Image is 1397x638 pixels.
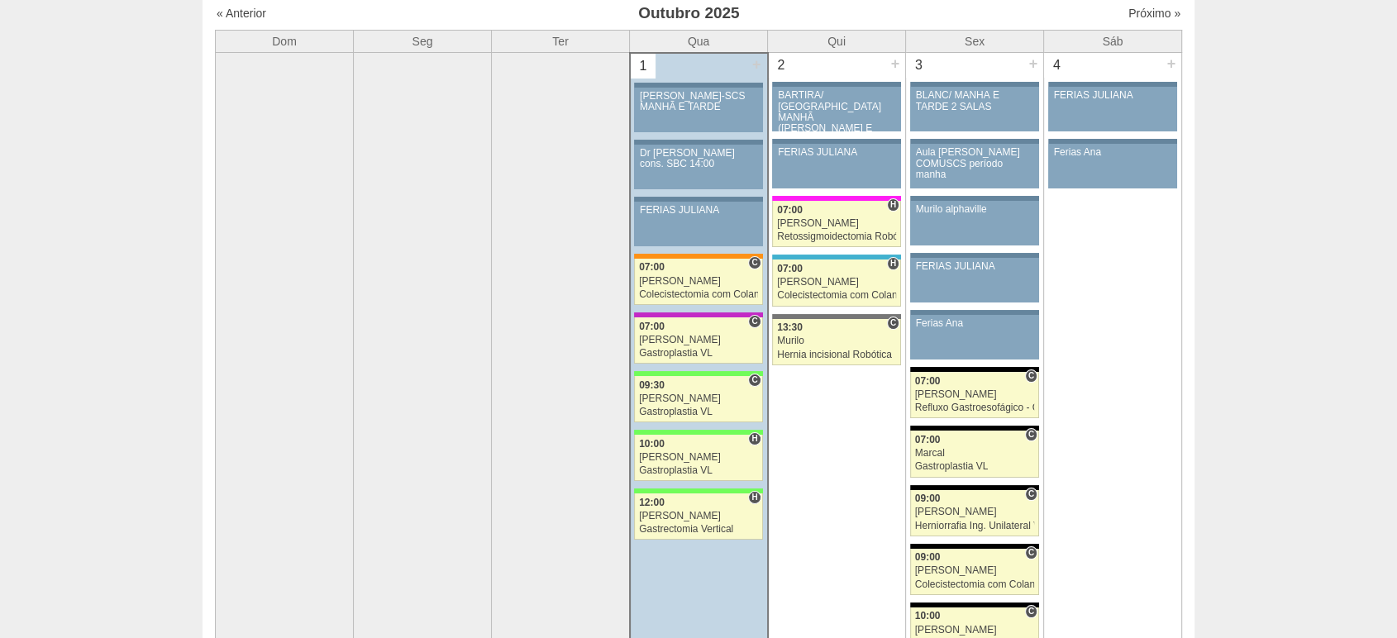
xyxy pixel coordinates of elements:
span: 09:00 [915,493,941,504]
a: [PERSON_NAME]-SCS MANHÃ E TARDE [634,88,762,132]
div: [PERSON_NAME] [915,625,1035,636]
a: C 13:30 Murilo Hernia incisional Robótica [772,319,901,365]
div: [PERSON_NAME] [639,393,758,404]
div: Key: Aviso [910,139,1039,144]
div: FERIAS JULIANA [640,205,757,216]
a: BARTIRA/ [GEOGRAPHIC_DATA] MANHÃ ([PERSON_NAME] E ANA)/ SANTA JOANA -TARDE [772,87,901,131]
div: Gastroplastia VL [639,407,758,417]
a: H 10:00 [PERSON_NAME] Gastroplastia VL [634,435,762,481]
span: Consultório [748,315,760,328]
th: Qua [630,30,768,53]
span: Consultório [748,256,760,269]
div: Ferias Ana [1054,147,1172,158]
span: Hospital [887,257,899,270]
div: 1 [631,54,656,79]
span: Consultório [887,317,899,330]
div: Aula [PERSON_NAME] COMUSCS período manha [916,147,1034,180]
span: 07:00 [777,263,803,274]
th: Ter [492,30,630,53]
a: « Anterior [217,7,266,20]
div: [PERSON_NAME] [915,507,1035,517]
div: [PERSON_NAME] [639,452,758,463]
div: + [1026,53,1040,74]
span: Consultório [1025,428,1037,441]
div: Marcal [915,448,1035,459]
span: Hospital [887,198,899,212]
div: Key: Aviso [910,253,1039,258]
div: [PERSON_NAME] [777,218,896,229]
a: Aula [PERSON_NAME] COMUSCS período manha [910,144,1039,188]
a: H 07:00 [PERSON_NAME] Colecistectomia com Colangiografia VL [772,259,901,306]
span: 10:00 [639,438,665,450]
span: Consultório [1025,488,1037,501]
div: Colecistectomia com Colangiografia VL [777,290,896,301]
div: Murilo [777,336,896,346]
div: Key: Maria Braido [634,312,762,317]
a: C 07:00 [PERSON_NAME] Gastroplastia VL [634,317,762,364]
span: 09:00 [915,551,941,563]
th: Sáb [1044,30,1182,53]
div: Gastroplastia VL [915,461,1035,472]
a: FERIAS JULIANA [910,258,1039,302]
div: Key: Blanc [910,367,1039,372]
div: [PERSON_NAME]-SCS MANHÃ E TARDE [640,91,757,112]
div: + [1164,53,1178,74]
div: Key: Neomater [772,255,901,259]
div: Hernia incisional Robótica [777,350,896,360]
th: Qui [768,30,906,53]
div: Key: Pro Matre [772,196,901,201]
a: FERIAS JULIANA [772,144,901,188]
a: C 07:00 [PERSON_NAME] Refluxo Gastroesofágico - Cirurgia VL [910,372,1039,418]
span: 07:00 [915,375,941,387]
a: H 07:00 [PERSON_NAME] Retossigmoidectomia Robótica [772,201,901,247]
div: Herniorrafia Ing. Unilateral VL [915,521,1035,531]
div: FERIAS JULIANA [1054,90,1172,101]
a: Murilo alphaville [910,201,1039,245]
div: [PERSON_NAME] [915,565,1035,576]
span: Consultório [1025,546,1037,559]
div: [PERSON_NAME] [639,276,758,287]
a: C 09:00 [PERSON_NAME] Herniorrafia Ing. Unilateral VL [910,490,1039,536]
div: [PERSON_NAME] [639,335,758,345]
div: Key: Aviso [910,196,1039,201]
div: [PERSON_NAME] [915,389,1035,400]
div: Key: Brasil [634,430,762,435]
div: + [750,54,764,75]
div: + [888,53,902,74]
span: Consultório [1025,369,1037,383]
div: Key: Blanc [910,602,1039,607]
div: Key: Aviso [910,82,1039,87]
div: Key: Brasil [634,488,762,493]
a: H 12:00 [PERSON_NAME] Gastrectomia Vertical [634,493,762,540]
a: FERIAS JULIANA [634,202,762,246]
span: Hospital [748,491,760,504]
div: Ferias Ana [916,318,1034,329]
div: Murilo alphaville [916,204,1034,215]
div: Key: Blanc [910,485,1039,490]
div: Key: Aviso [634,140,762,145]
span: 07:00 [777,204,803,216]
div: Key: Blanc [910,426,1039,431]
a: Próximo » [1128,7,1180,20]
div: Key: Aviso [1048,139,1177,144]
div: Key: Aviso [772,82,901,87]
span: Hospital [748,432,760,445]
div: Key: Aviso [772,139,901,144]
span: Consultório [1025,605,1037,618]
span: 07:00 [639,261,665,273]
div: [PERSON_NAME] [777,277,896,288]
div: 3 [906,53,932,78]
span: 07:00 [639,321,665,332]
div: 2 [769,53,794,78]
div: Key: Aviso [634,197,762,202]
span: 07:00 [915,434,941,445]
th: Sex [906,30,1044,53]
div: Key: São Luiz - SCS [634,254,762,259]
div: Key: Aviso [1048,82,1177,87]
div: BLANC/ MANHÃ E TARDE 2 SALAS [916,90,1034,112]
div: Retossigmoidectomia Robótica [777,231,896,242]
a: Ferias Ana [910,315,1039,359]
div: Dr [PERSON_NAME] cons. SBC 14:00 [640,148,757,169]
a: FERIAS JULIANA [1048,87,1177,131]
a: Dr [PERSON_NAME] cons. SBC 14:00 [634,145,762,189]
